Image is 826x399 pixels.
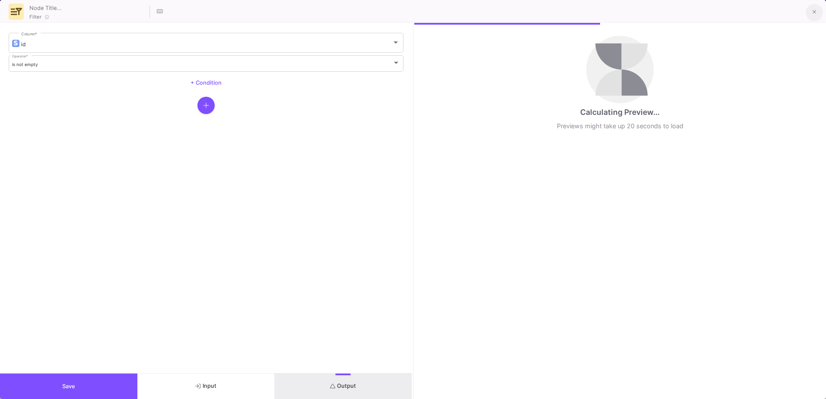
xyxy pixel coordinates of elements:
[12,62,38,67] span: is not empty
[27,2,148,13] input: Node Title...
[586,36,654,103] img: loading.svg
[184,76,229,89] button: + Condition
[21,41,25,47] span: id
[195,383,216,389] span: Input
[275,374,412,399] button: Output
[580,107,660,118] div: Calculating Preview...
[557,121,683,131] div: Previews might take up 20 seconds to load
[62,383,75,389] span: Save
[137,374,275,399] button: Input
[191,79,222,86] span: + Condition
[29,13,41,20] span: Filter
[330,383,356,389] span: Output
[151,3,168,20] button: Hotkeys List
[11,6,22,17] img: row-advanced-ui.svg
